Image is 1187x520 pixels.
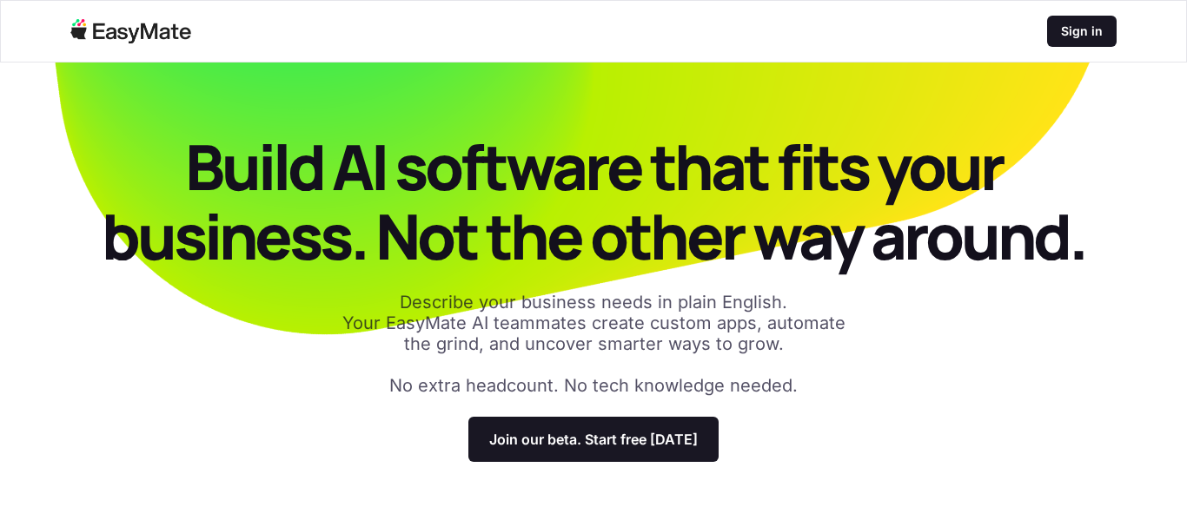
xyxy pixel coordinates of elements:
[389,375,798,396] p: No extra headcount. No tech knowledge needed.
[489,431,698,448] p: Join our beta. Start free [DATE]
[1061,23,1103,40] p: Sign in
[468,417,719,462] a: Join our beta. Start free [DATE]
[333,292,854,354] p: Describe your business needs in plain English. Your EasyMate AI teammates create custom apps, aut...
[1047,16,1117,47] a: Sign in
[70,132,1117,271] p: Build AI software that fits your business. Not the other way around.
